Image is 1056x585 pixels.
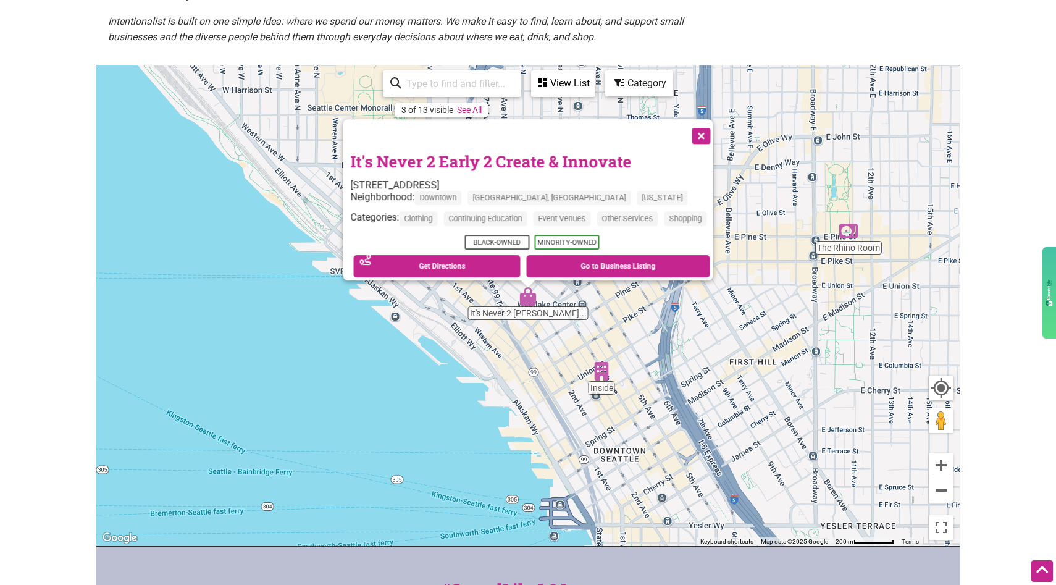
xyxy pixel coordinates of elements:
div: Filter by category [605,70,673,96]
em: Intentionalist is built on one simple idea: where we spend our money matters. We make it easy to ... [108,15,684,43]
div: See a list of the visible businesses [531,70,595,97]
div: 3 of 13 visible [401,105,453,115]
img: gdzwAHDJa65OwAAAABJRU5ErkJggg== [1046,279,1053,306]
button: Drag Pegman onto the map to open Street View [929,408,953,433]
div: Inside [592,362,611,381]
span: Minority-Owned [534,235,599,250]
button: Toggle fullscreen view [928,514,954,541]
span: Downtown [415,191,462,205]
span: Map data ©2025 Google [761,538,828,545]
input: Type to find and filter... [401,72,514,96]
div: View List [532,72,594,95]
div: Categories: [351,212,713,232]
a: Terms [902,538,919,545]
span: Clothing [400,212,438,226]
div: The Rhino Room [839,222,858,240]
div: Type to search and filter [383,70,521,97]
button: Zoom out [929,478,953,503]
div: Neighborhood: [351,191,713,211]
button: Zoom in [929,453,953,478]
a: See All [457,105,482,115]
span: 200 m [836,538,853,545]
span: [US_STATE] [637,191,688,205]
div: [STREET_ADDRESS] [351,179,713,191]
span: [GEOGRAPHIC_DATA], [GEOGRAPHIC_DATA] [468,191,631,205]
a: It's Never 2 Early 2 Create & Innovate [351,151,632,172]
span: Black-Owned [464,235,529,250]
img: Google [99,530,140,546]
span: Other Services [597,212,658,226]
button: Keyboard shortcuts [700,537,753,546]
a: Go to Business Listing [526,255,710,277]
a: Open this area in Google Maps (opens a new window) [99,530,140,546]
button: Your Location [929,376,953,400]
a: Get Directions [354,255,521,277]
div: It's Never 2 Early 2 Create & Innovate [519,287,537,306]
div: Scroll Back to Top [1031,560,1053,582]
button: Map Scale: 200 m per 62 pixels [832,537,898,546]
button: Close [685,119,716,150]
span: Shopping [664,212,707,226]
div: Category [606,72,672,95]
span: Continuing Education [444,212,527,226]
span: Event Venues [534,212,591,226]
